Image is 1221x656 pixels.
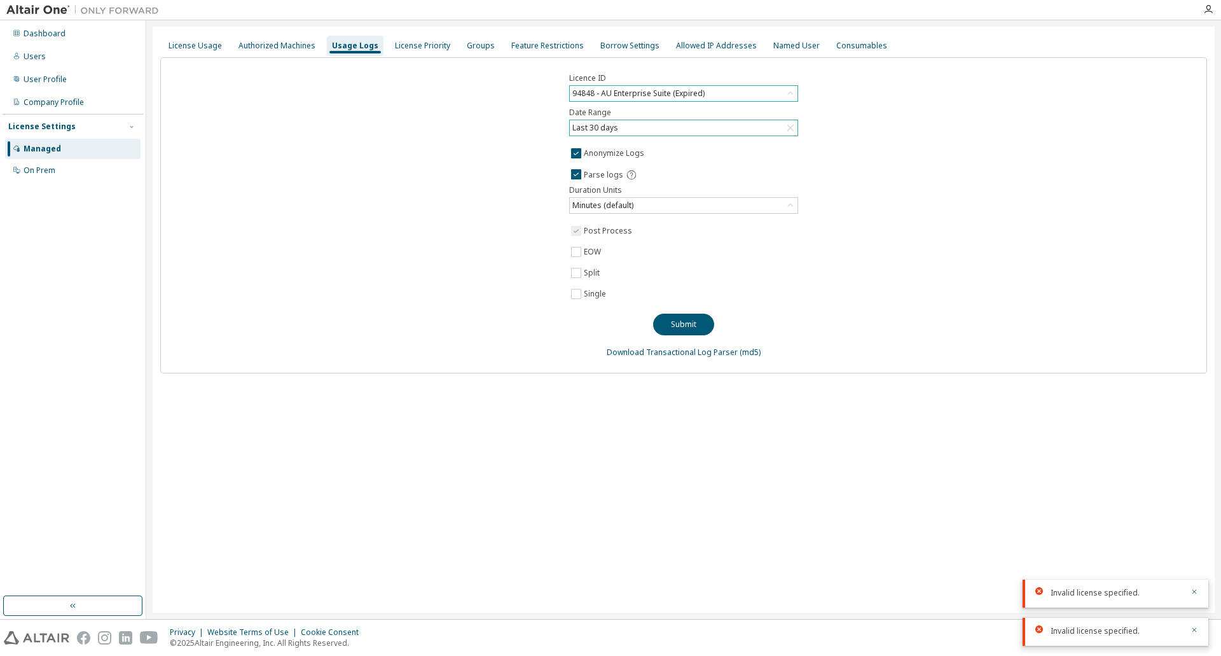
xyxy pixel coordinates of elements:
div: Consumables [836,41,887,51]
div: Minutes (default) [570,199,635,213]
img: youtube.svg [140,631,158,645]
div: Managed [24,144,61,154]
div: Minutes (default) [570,198,797,213]
button: Submit [653,314,714,335]
label: Anonymize Logs [584,146,647,161]
div: Borrow Settings [600,41,659,51]
div: Last 30 days [570,120,797,136]
div: License Priority [395,41,450,51]
label: Duration Units [569,185,798,195]
div: Usage Logs [332,41,378,51]
a: (md5) [740,347,761,358]
a: Download Transactional Log Parser [607,347,738,358]
div: Company Profile [24,97,84,108]
span: Parse logs [584,170,623,180]
div: Named User [773,41,820,51]
div: License Usage [169,41,222,51]
label: Date Range [569,108,798,118]
p: © 2025 Altair Engineering, Inc. All Rights Reserved. [170,638,366,648]
div: Invalid license specified. [1051,587,1183,599]
img: Altair One [6,4,165,17]
div: Last 30 days [570,121,620,135]
img: linkedin.svg [119,631,132,645]
div: Privacy [170,627,207,638]
div: On Prem [24,165,55,176]
div: 94848 - AU Enterprise Suite (Expired) [570,87,707,101]
div: Groups [467,41,495,51]
label: EOW [584,244,604,260]
div: Feature Restrictions [511,41,584,51]
div: Allowed IP Addresses [676,41,757,51]
img: altair_logo.svg [4,631,69,645]
div: Dashboard [24,29,66,39]
img: facebook.svg [77,631,90,645]
div: Users [24,52,46,62]
img: instagram.svg [98,631,111,645]
label: Single [584,286,609,302]
label: Post Process [584,223,635,239]
div: User Profile [24,74,67,85]
div: Authorized Machines [238,41,315,51]
div: Cookie Consent [301,627,366,638]
div: Website Terms of Use [207,627,301,638]
label: Split [584,265,602,281]
div: Invalid license specified. [1051,625,1183,637]
div: 94848 - AU Enterprise Suite (Expired) [570,86,797,101]
div: License Settings [8,122,76,132]
label: Licence ID [569,73,798,83]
